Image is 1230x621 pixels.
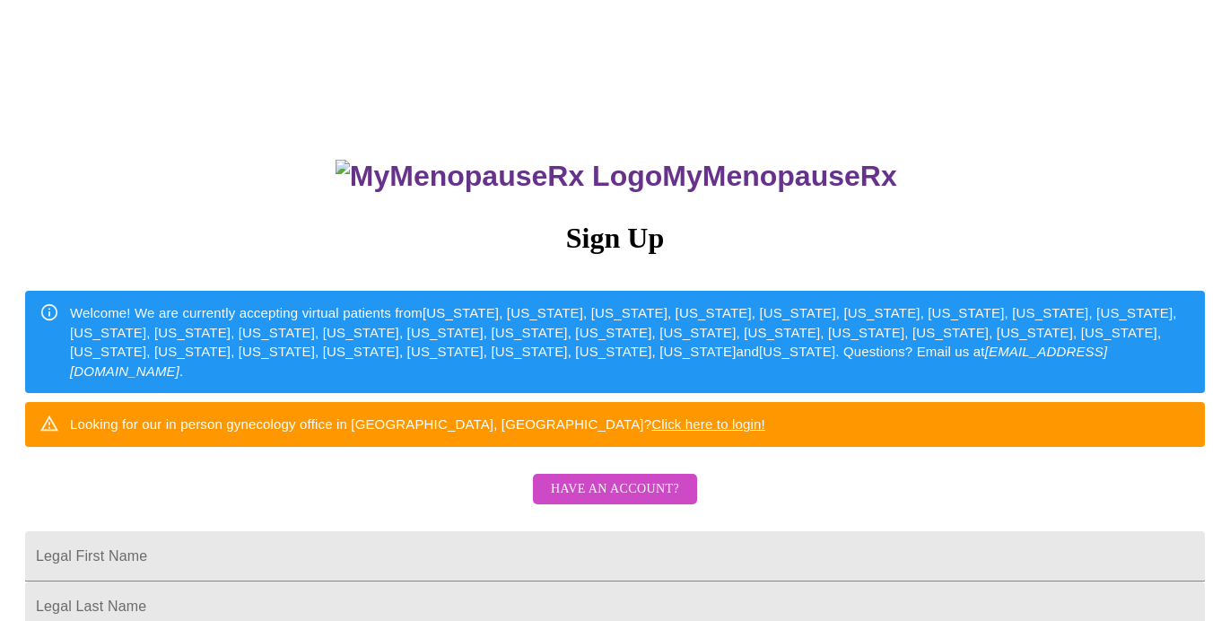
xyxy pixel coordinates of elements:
h3: MyMenopauseRx [28,160,1206,193]
a: Have an account? [528,494,702,509]
em: [EMAIL_ADDRESS][DOMAIN_NAME] [70,344,1107,378]
button: Have an account? [533,474,697,505]
div: Welcome! We are currently accepting virtual patients from [US_STATE], [US_STATE], [US_STATE], [US... [70,296,1191,388]
a: Click here to login! [651,416,765,432]
span: Have an account? [551,478,679,501]
img: MyMenopauseRx Logo [336,160,662,193]
h3: Sign Up [25,222,1205,255]
div: Looking for our in person gynecology office in [GEOGRAPHIC_DATA], [GEOGRAPHIC_DATA]? [70,407,765,441]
